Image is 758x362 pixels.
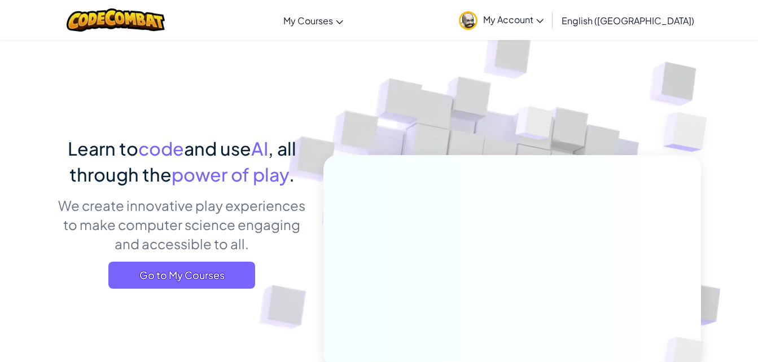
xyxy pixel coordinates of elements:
[108,262,255,289] a: Go to My Courses
[453,2,549,38] a: My Account
[251,137,268,160] span: AI
[483,14,544,25] span: My Account
[283,15,333,27] span: My Courses
[68,137,138,160] span: Learn to
[67,8,165,32] img: CodeCombat logo
[184,137,251,160] span: and use
[494,84,575,168] img: Overlap cubes
[138,137,184,160] span: code
[289,163,295,186] span: .
[556,5,700,36] a: English ([GEOGRAPHIC_DATA])
[459,11,477,30] img: avatar
[641,85,738,180] img: Overlap cubes
[562,15,694,27] span: English ([GEOGRAPHIC_DATA])
[278,5,349,36] a: My Courses
[172,163,289,186] span: power of play
[58,196,306,253] p: We create innovative play experiences to make computer science engaging and accessible to all.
